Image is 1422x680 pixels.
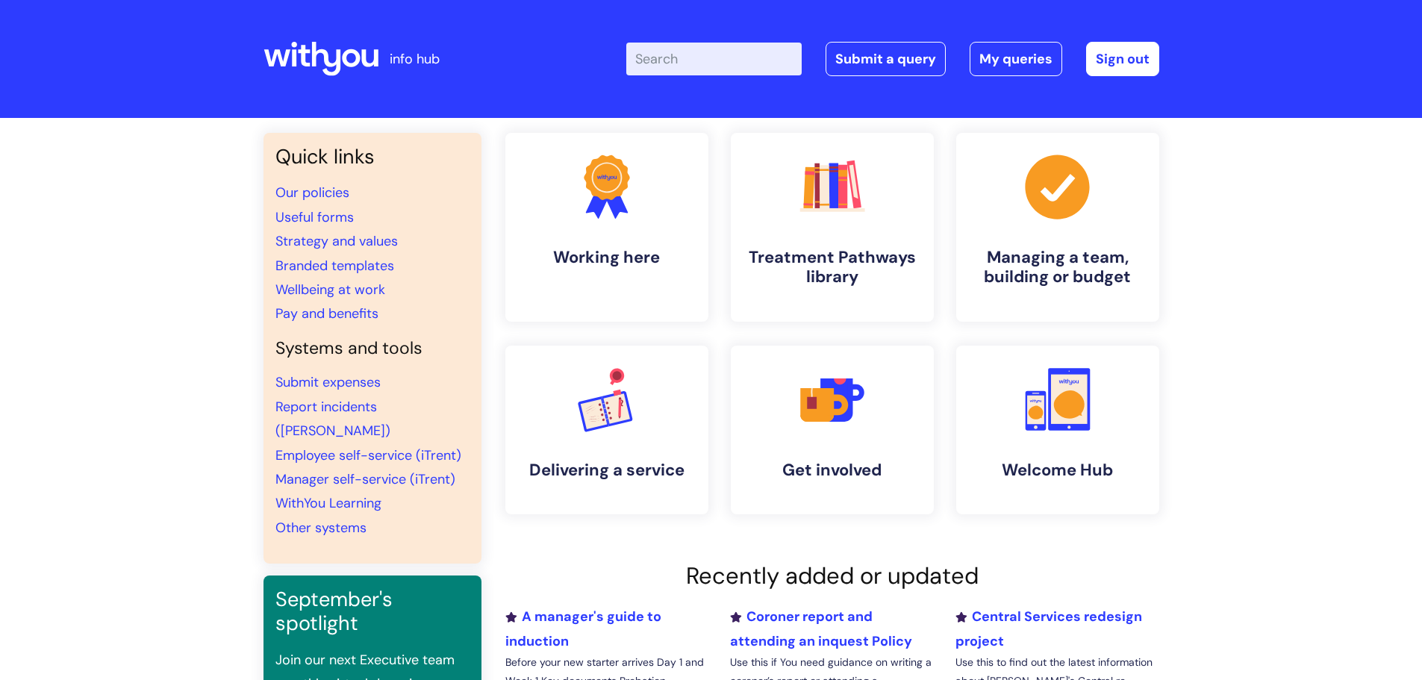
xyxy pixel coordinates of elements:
[275,373,381,391] a: Submit expenses
[275,257,394,275] a: Branded templates
[275,184,349,202] a: Our policies
[275,208,354,226] a: Useful forms
[275,232,398,250] a: Strategy and values
[743,461,922,480] h4: Get involved
[275,281,385,299] a: Wellbeing at work
[730,608,912,649] a: Coroner report and attending an inquest Policy
[731,346,934,514] a: Get involved
[970,42,1062,76] a: My queries
[968,461,1147,480] h4: Welcome Hub
[968,248,1147,287] h4: Managing a team, building or budget
[826,42,946,76] a: Submit a query
[505,608,661,649] a: A manager's guide to induction
[505,346,708,514] a: Delivering a service
[275,398,390,440] a: Report incidents ([PERSON_NAME])
[626,42,1159,76] div: | -
[275,587,470,636] h3: September's spotlight
[275,494,381,512] a: WithYou Learning
[731,133,934,322] a: Treatment Pathways library
[1086,42,1159,76] a: Sign out
[275,470,455,488] a: Manager self-service (iTrent)
[626,43,802,75] input: Search
[956,346,1159,514] a: Welcome Hub
[956,133,1159,322] a: Managing a team, building or budget
[275,145,470,169] h3: Quick links
[390,47,440,71] p: info hub
[275,446,461,464] a: Employee self-service (iTrent)
[505,133,708,322] a: Working here
[517,248,696,267] h4: Working here
[275,338,470,359] h4: Systems and tools
[955,608,1142,649] a: Central Services redesign project
[743,248,922,287] h4: Treatment Pathways library
[517,461,696,480] h4: Delivering a service
[275,305,378,322] a: Pay and benefits
[275,519,367,537] a: Other systems
[505,562,1159,590] h2: Recently added or updated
